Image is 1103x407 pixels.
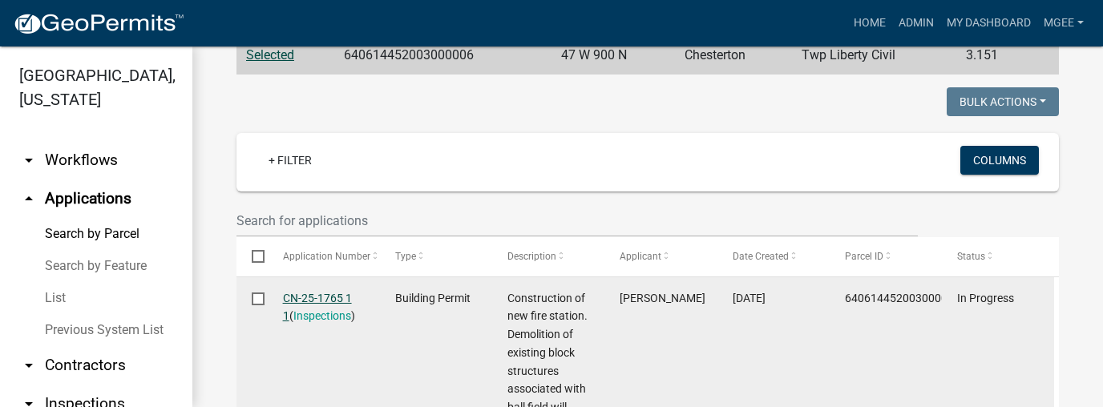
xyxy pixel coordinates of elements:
[283,251,370,262] span: Application Number
[380,237,492,276] datatable-header-cell: Type
[334,36,551,75] td: 640614452003000006
[620,251,661,262] span: Applicant
[283,292,352,323] a: CN-25-1765 1 1
[492,237,604,276] datatable-header-cell: Description
[957,292,1014,304] span: In Progress
[845,251,883,262] span: Parcel ID
[620,292,705,304] span: Lisa Doan
[236,204,918,237] input: Search for applications
[675,36,792,75] td: Chesterton
[845,292,960,304] span: 640614452003000006
[733,292,766,304] span: 08/28/2025
[256,146,325,175] a: + Filter
[236,237,267,276] datatable-header-cell: Select
[604,237,717,276] datatable-header-cell: Applicant
[942,237,1054,276] datatable-header-cell: Status
[395,292,471,304] span: Building Permit
[717,237,829,276] datatable-header-cell: Date Created
[19,189,38,208] i: arrow_drop_up
[1037,8,1090,38] a: mgee
[395,251,416,262] span: Type
[19,151,38,170] i: arrow_drop_down
[246,47,294,62] a: Selected
[507,251,556,262] span: Description
[792,36,956,75] td: Twp Liberty Civil
[957,251,985,262] span: Status
[267,237,379,276] datatable-header-cell: Application Number
[956,36,1031,75] td: 3.151
[830,237,942,276] datatable-header-cell: Parcel ID
[847,8,892,38] a: Home
[19,356,38,375] i: arrow_drop_down
[283,289,365,326] div: ( )
[940,8,1037,38] a: My Dashboard
[947,87,1059,116] button: Bulk Actions
[960,146,1039,175] button: Columns
[551,36,675,75] td: 47 W 900 N
[892,8,940,38] a: Admin
[733,251,789,262] span: Date Created
[293,309,351,322] a: Inspections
